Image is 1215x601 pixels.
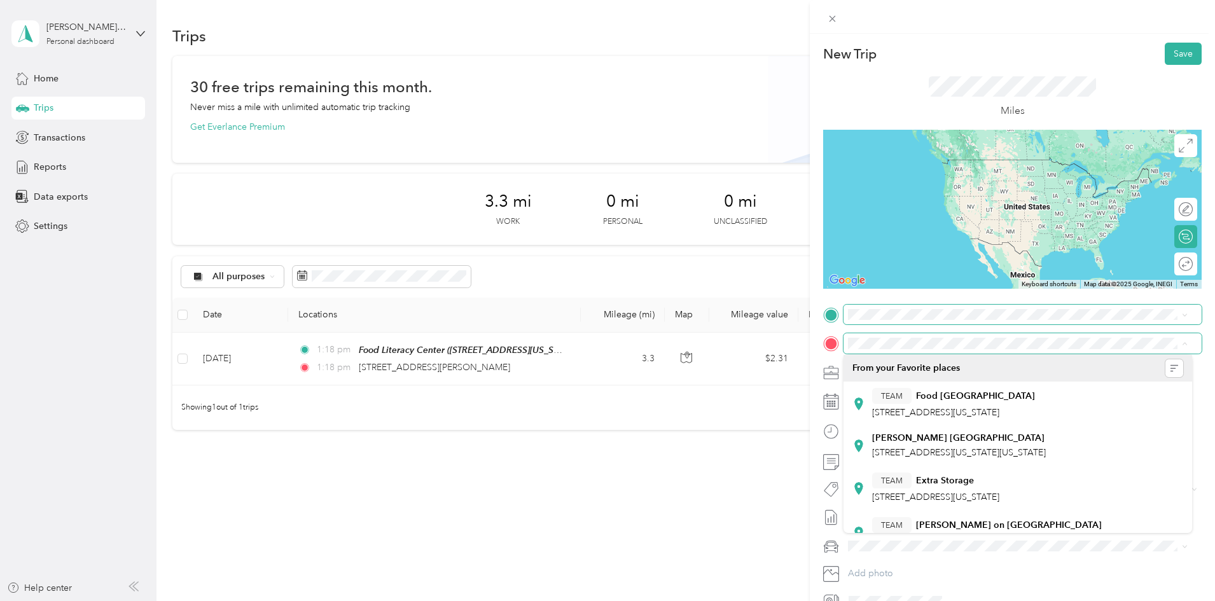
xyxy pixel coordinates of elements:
strong: Food [GEOGRAPHIC_DATA] [916,390,1035,402]
span: From your Favorite places [852,363,960,374]
span: TEAM [881,520,903,531]
span: [STREET_ADDRESS][US_STATE] [872,407,999,418]
strong: [PERSON_NAME] on [GEOGRAPHIC_DATA] [916,520,1102,531]
span: Map data ©2025 Google, INEGI [1084,280,1172,287]
button: TEAM [872,388,912,404]
button: Add photo [844,565,1202,583]
p: New Trip [823,45,877,63]
strong: Extra Storage [916,475,974,487]
span: TEAM [881,475,903,487]
span: TEAM [881,390,903,402]
img: Google [826,272,868,289]
p: Miles [1001,103,1025,119]
iframe: Everlance-gr Chat Button Frame [1144,530,1215,601]
strong: [PERSON_NAME] [GEOGRAPHIC_DATA] [872,432,1045,444]
button: TEAM [872,517,912,533]
button: TEAM [872,473,912,488]
button: Keyboard shortcuts [1022,280,1076,289]
a: Open this area in Google Maps (opens a new window) [826,272,868,289]
span: [STREET_ADDRESS][US_STATE] [872,492,999,502]
span: [STREET_ADDRESS][US_STATE][US_STATE] [872,447,1046,458]
button: Save [1165,43,1202,65]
